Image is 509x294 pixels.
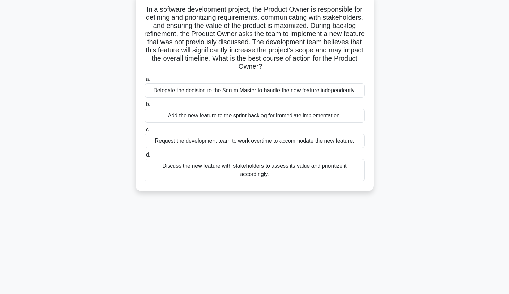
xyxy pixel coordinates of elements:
div: Add the new feature to the sprint backlog for immediate implementation. [145,109,365,123]
div: Delegate the decision to the Scrum Master to handle the new feature independently. [145,83,365,98]
span: b. [146,101,150,107]
h5: In a software development project, the Product Owner is responsible for defining and prioritizing... [144,5,366,71]
div: Discuss the new feature with stakeholders to assess its value and prioritize it accordingly. [145,159,365,181]
div: Request the development team to work overtime to accommodate the new feature. [145,134,365,148]
span: c. [146,127,150,132]
span: a. [146,76,150,82]
span: d. [146,152,150,158]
